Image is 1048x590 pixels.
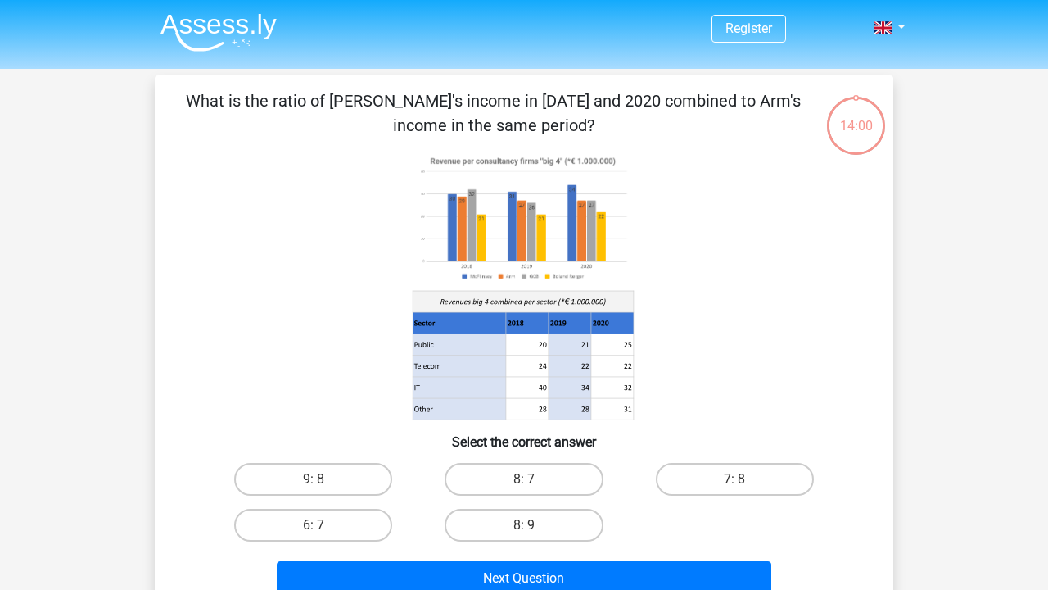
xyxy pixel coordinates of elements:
[445,509,603,542] label: 8: 9
[725,20,772,36] a: Register
[234,463,392,496] label: 9: 8
[656,463,814,496] label: 7: 8
[234,509,392,542] label: 6: 7
[160,13,277,52] img: Assessly
[181,421,867,450] h6: Select the correct answer
[181,88,806,138] p: What is the ratio of [PERSON_NAME]'s income in [DATE] and 2020 combined to Arm's income in the sa...
[825,95,887,136] div: 14:00
[445,463,603,496] label: 8: 7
